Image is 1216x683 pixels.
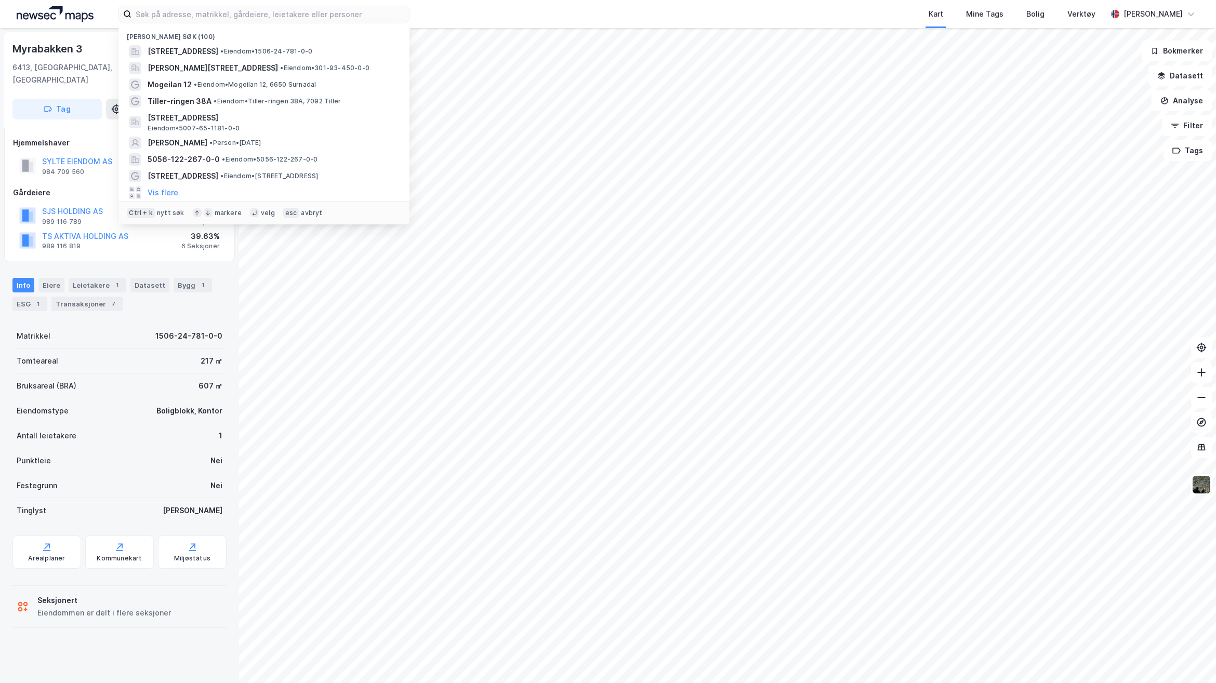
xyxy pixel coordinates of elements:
span: • [194,81,197,88]
div: Ctrl + k [127,208,155,218]
div: Transaksjoner [51,297,123,311]
span: Eiendom • 5056-122-267-0-0 [222,155,318,164]
div: Tinglyst [17,504,46,517]
div: Eiendomstype [17,405,69,417]
div: Eiendommen er delt i flere seksjoner [37,607,171,619]
iframe: Chat Widget [1164,633,1216,683]
button: Filter [1162,115,1212,136]
div: 1 [112,280,122,290]
span: • [220,47,223,55]
div: Kommunekart [97,554,142,563]
span: 5056-122-267-0-0 [148,153,220,166]
button: Tag [12,99,102,119]
div: 217 ㎡ [201,355,222,367]
div: 1 [197,280,208,290]
div: 989 116 819 [42,242,81,250]
div: [PERSON_NAME] [163,504,222,517]
div: Nei [210,454,222,467]
div: ESG [12,297,47,311]
div: 607 ㎡ [199,380,222,392]
div: velg [261,209,275,217]
span: [STREET_ADDRESS] [148,170,218,182]
div: [PERSON_NAME] [1124,8,1183,20]
div: Punktleie [17,454,51,467]
span: Eiendom • Tiller-ringen 38A, 7092 Tiller [214,97,341,105]
div: Tomteareal [17,355,58,367]
div: Kart [929,8,943,20]
span: Eiendom • Mogeilan 12, 6650 Surnadal [194,81,316,89]
div: Miljøstatus [174,554,210,563]
div: Arealplaner [28,554,65,563]
button: Bokmerker [1142,41,1212,61]
div: Info [12,278,34,292]
button: Vis flere [148,186,178,199]
div: Seksjonert [37,594,171,607]
div: nytt søk [157,209,184,217]
div: Leietakere [69,278,126,292]
span: Person • [DATE] [209,139,261,147]
span: Eiendom • [STREET_ADDRESS] [220,172,318,180]
span: [STREET_ADDRESS] [148,112,397,124]
span: Eiendom • 1506-24-781-0-0 [220,47,312,56]
div: Bruksareal (BRA) [17,380,76,392]
img: logo.a4113a55bc3d86da70a041830d287a7e.svg [17,6,94,22]
div: 7 [108,299,118,309]
div: 984 709 560 [42,168,84,176]
span: • [214,97,217,105]
div: Verktøy [1067,8,1095,20]
div: 6 Seksjoner [181,242,220,250]
div: [PERSON_NAME] søk (100) [118,24,409,43]
input: Søk på adresse, matrikkel, gårdeiere, leietakere eller personer [131,6,409,22]
button: Analyse [1152,90,1212,111]
span: Eiendom • 301-93-450-0-0 [280,64,369,72]
div: Datasett [130,278,169,292]
span: Mogeilan 12 [148,78,192,91]
div: 1 [219,430,222,442]
div: 39.63% [181,230,220,243]
div: esc [283,208,299,218]
span: Tiller-ringen 38A [148,95,212,108]
span: [STREET_ADDRESS] [148,45,218,58]
div: avbryt [301,209,322,217]
div: 1 [33,299,43,309]
div: 6413, [GEOGRAPHIC_DATA], [GEOGRAPHIC_DATA] [12,61,178,86]
div: Mine Tags [966,8,1003,20]
span: [PERSON_NAME] [148,137,207,149]
span: • [209,139,213,146]
span: Eiendom • 5007-65-1181-0-0 [148,124,240,132]
button: Datasett [1148,65,1212,86]
span: • [280,64,283,72]
div: markere [215,209,242,217]
div: Boligblokk, Kontor [156,405,222,417]
div: 989 116 789 [42,218,82,226]
div: Hjemmelshaver [13,137,226,149]
div: Eiere [38,278,64,292]
button: Tags [1164,140,1212,161]
div: Bolig [1026,8,1045,20]
div: Myrabakken 3 [12,41,85,57]
div: Nei [210,479,222,492]
div: Bygg [174,278,212,292]
span: • [220,172,223,180]
span: • [222,155,225,163]
div: Matrikkel [17,330,50,342]
img: 9k= [1192,475,1211,494]
div: Gårdeiere [13,186,226,199]
span: [PERSON_NAME][STREET_ADDRESS] [148,62,278,74]
div: Kontrollprogram for chat [1164,633,1216,683]
div: Festegrunn [17,479,57,492]
div: 1506-24-781-0-0 [155,330,222,342]
div: Antall leietakere [17,430,76,442]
